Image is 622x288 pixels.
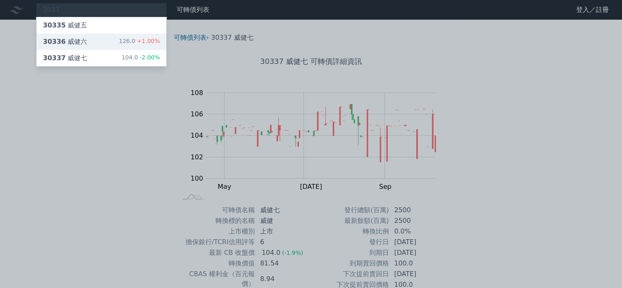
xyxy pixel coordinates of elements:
div: 威健五 [43,20,87,30]
div: 126.0 [119,37,160,47]
div: 104.0 [121,53,160,63]
a: 30337威健七 104.0-2.00% [36,50,166,66]
span: +1.00% [135,38,160,44]
span: 30336 [43,38,66,45]
div: 威健七 [43,53,87,63]
span: -2.00% [138,54,160,61]
a: 30335威健五 [36,17,166,34]
a: 30336威健六 126.0+1.00% [36,34,166,50]
span: 30337 [43,54,66,62]
span: 30335 [43,21,66,29]
div: 威健六 [43,37,87,47]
